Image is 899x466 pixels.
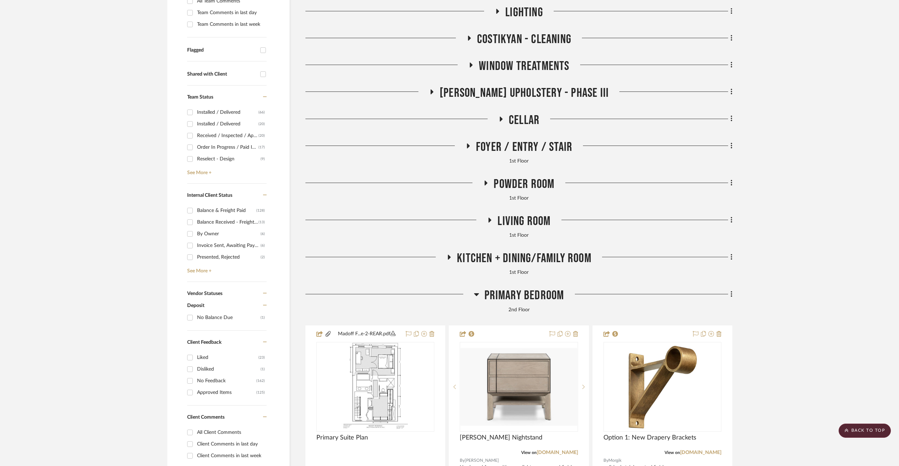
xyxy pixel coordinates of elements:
div: Liked [197,352,258,363]
span: By [460,457,465,464]
span: Option 1: New Drapery Brackets [603,434,696,442]
div: (1) [261,312,265,323]
a: [DOMAIN_NAME] [537,450,578,455]
span: Cellar [509,113,540,128]
div: Order In Progress / Paid In Full w/ Freight, No Balance due [197,142,258,153]
div: (6) [261,240,265,251]
div: (13) [258,217,265,228]
div: Reselect - Design [197,153,261,165]
a: [DOMAIN_NAME] [680,450,721,455]
div: (128) [256,205,265,216]
span: Team Status [187,95,213,100]
div: Balance Received - Freight Due [197,217,258,228]
span: Client Feedback [187,340,221,345]
img: Burke Nightstand [460,348,577,426]
div: 1st Floor [305,269,732,277]
div: No Balance Due [197,312,261,323]
div: No Feedback [197,375,256,387]
span: Deposit [187,303,204,308]
span: Internal Client Status [187,193,232,198]
span: Window Treatments [479,59,569,74]
div: Received / Inspected / Approved [197,130,258,141]
div: (20) [258,130,265,141]
span: [PERSON_NAME] Nightstand [460,434,542,442]
scroll-to-top-button: BACK TO TOP [839,424,891,438]
div: 1st Floor [305,232,732,240]
div: Invoice Sent, Awaiting Payment [197,240,261,251]
div: Disliked [197,364,261,375]
span: [PERSON_NAME] [465,457,499,464]
div: Approved Items [197,387,256,398]
div: Client Comments in last day [197,438,265,450]
button: Madoff F...e-2-REAR.pdf [332,330,401,338]
span: Lighting [505,5,543,20]
div: Balance & Freight Paid [197,205,256,216]
div: All Client Comments [197,427,265,438]
span: [PERSON_NAME] Upholstery - Phase III [440,85,609,101]
div: Flagged [187,47,257,53]
span: Vendor Statuses [187,291,222,296]
a: See More + [185,263,267,274]
div: (23) [258,352,265,363]
div: (1) [261,364,265,375]
div: Team Comments in last day [197,7,265,18]
span: View on [521,450,537,455]
span: View on [665,450,680,455]
div: (2) [261,252,265,263]
div: Installed / Delivered [197,118,258,130]
span: Foyer / Entry / Stair [476,140,572,155]
span: Powder Room [494,177,554,192]
span: By [603,457,608,464]
span: Morgik [608,457,621,464]
div: (20) [258,118,265,130]
div: By Owner [197,228,261,240]
div: (66) [258,107,265,118]
div: (6) [261,228,265,240]
span: Costikyan - Cleaning [477,32,571,47]
span: Primary Suite Plan [316,434,368,442]
span: Kitchen + Dining/Family Room [457,251,591,266]
span: Client Comments [187,415,225,420]
div: Shared with Client [187,71,257,77]
div: (9) [261,153,265,165]
div: Client Comments in last week [197,450,265,461]
div: Team Comments in last week [197,19,265,30]
img: Primary Suite Plan [341,343,410,431]
span: Living Room [498,214,550,229]
div: (17) [258,142,265,153]
div: Presented, Rejected [197,252,261,263]
div: 1st Floor [305,195,732,202]
span: Primary Bedroom [484,288,564,303]
img: Option 1: New Drapery Brackets [626,343,699,431]
div: Installed / Delivered [197,107,258,118]
div: (125) [256,387,265,398]
div: 1st Floor [305,158,732,165]
div: (162) [256,375,265,387]
a: See More + [185,165,267,176]
div: 2nd Floor [305,306,732,314]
